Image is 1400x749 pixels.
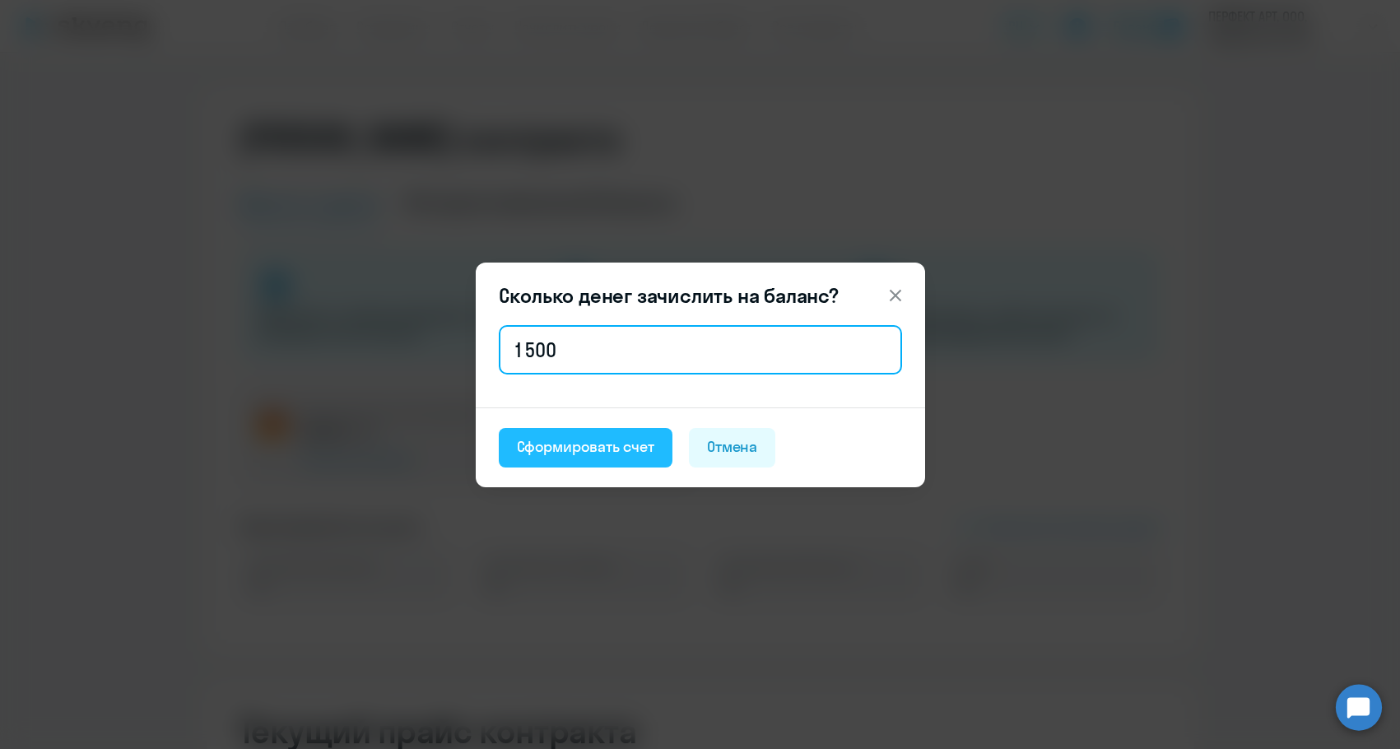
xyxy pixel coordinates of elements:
header: Сколько денег зачислить на баланс? [476,282,925,309]
div: Отмена [707,436,758,458]
button: Сформировать счет [499,428,672,468]
div: Сформировать счет [517,436,654,458]
input: 1 000 000 000 € [499,325,902,374]
button: Отмена [689,428,776,468]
